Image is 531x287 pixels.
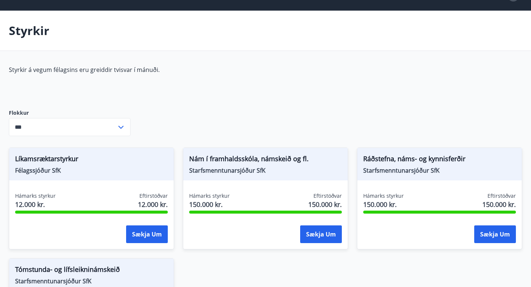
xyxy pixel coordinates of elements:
span: 12.000 kr. [15,200,56,209]
p: Styrkir á vegum félagsins eru greiddir tvisvar í mánuði. [9,66,357,74]
span: Hámarks styrkur [363,192,404,200]
span: Hámarks styrkur [15,192,56,200]
button: Sækja um [474,225,516,243]
span: Ráðstefna, náms- og kynnisferðir [363,154,516,166]
label: Flokkur [9,109,131,117]
span: 150.000 kr. [308,200,342,209]
span: Starfsmenntunarsjóður SfK [363,166,516,174]
span: Starfsmenntunarsjóður SfK [15,277,168,285]
span: Eftirstöðvar [313,192,342,200]
span: 150.000 kr. [363,200,404,209]
span: Hámarks styrkur [189,192,230,200]
span: Starfsmenntunarsjóður SfK [189,166,342,174]
span: 12.000 kr. [138,200,168,209]
span: 150.000 kr. [482,200,516,209]
span: Eftirstöðvar [487,192,516,200]
span: Eftirstöðvar [139,192,168,200]
span: Tómstunda- og lífsleikninámskeið [15,264,168,277]
span: 150.000 kr. [189,200,230,209]
p: Styrkir [9,23,49,39]
button: Sækja um [126,225,168,243]
span: Félagssjóður SfK [15,166,168,174]
span: Nám í framhaldsskóla, námskeið og fl. [189,154,342,166]
button: Sækja um [300,225,342,243]
span: Líkamsræktarstyrkur [15,154,168,166]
